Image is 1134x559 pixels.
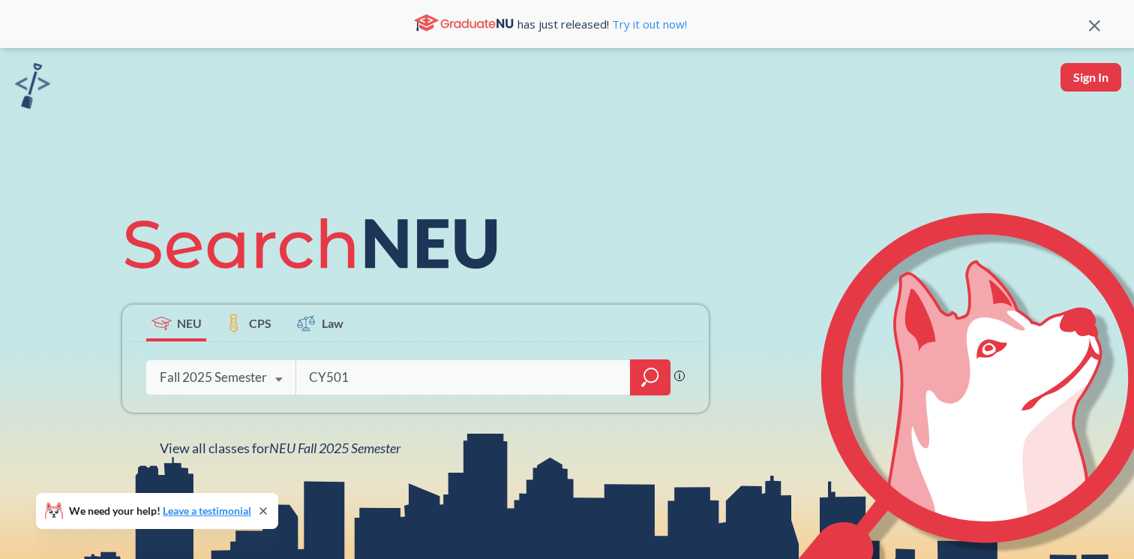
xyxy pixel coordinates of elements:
[1060,63,1121,92] button: Sign In
[15,63,50,113] a: sandbox logo
[177,314,202,332] span: NEU
[322,314,343,332] span: Law
[307,362,619,393] input: Class, professor, course number, "phrase"
[517,16,687,32] span: has just released!
[69,506,251,516] span: We need your help!
[160,440,400,456] span: View all classes for
[630,359,670,395] div: magnifying glass
[160,369,267,386] div: Fall 2025 Semester
[269,440,400,456] span: NEU Fall 2025 Semester
[641,367,659,388] svg: magnifying glass
[249,314,271,332] span: CPS
[15,63,50,109] img: sandbox logo
[609,17,687,32] a: Try it out now!
[163,504,251,517] a: Leave a testimonial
